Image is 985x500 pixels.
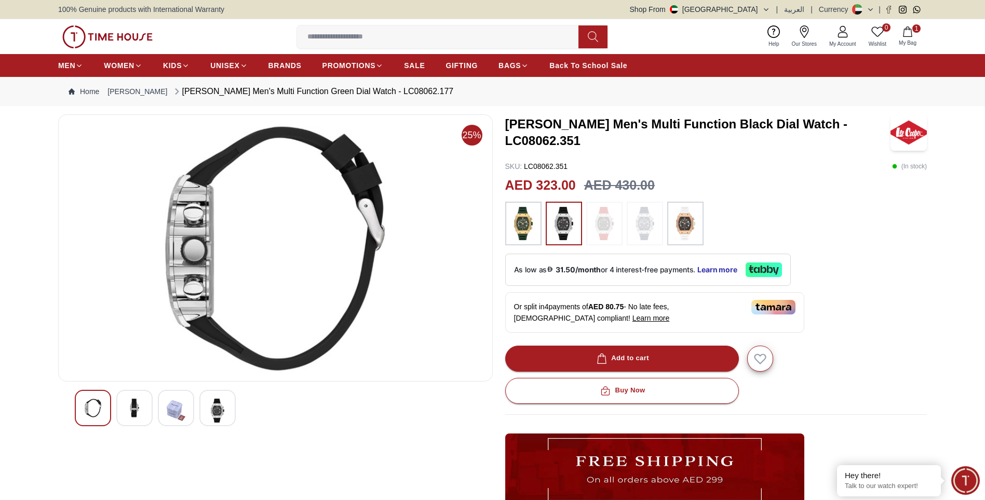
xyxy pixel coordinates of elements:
[890,114,927,151] img: Lee Cooper Men's Multi Function Black Dial Watch - LC08062.351
[505,292,804,333] div: Or split in 4 payments of - No late fees, [DEMOGRAPHIC_DATA] compliant!
[172,85,454,98] div: [PERSON_NAME] Men's Multi Function Green Dial Watch - LC08062.177
[208,399,227,423] img: Lee Cooper Men's Multi Function Green Dial Watch - LC08062.177
[67,123,484,373] img: Lee Cooper Men's Multi Function Green Dial Watch - LC08062.177
[210,60,239,71] span: UNISEX
[862,23,893,50] a: 0Wishlist
[784,4,804,15] button: العربية
[104,56,142,75] a: WOMEN
[510,207,536,240] img: ...
[895,39,921,47] span: My Bag
[104,60,134,71] span: WOMEN
[505,176,576,195] h2: AED 323.00
[549,60,627,71] span: Back To School Sale
[762,23,786,50] a: Help
[630,4,770,15] button: Shop From[GEOGRAPHIC_DATA]
[913,6,921,14] a: Whatsapp
[670,5,678,14] img: United Arab Emirates
[595,352,649,364] div: Add to cart
[591,207,617,240] img: ...
[549,56,627,75] a: Back To School Sale
[764,40,784,48] span: Help
[322,60,376,71] span: PROMOTIONS
[788,40,821,48] span: Our Stores
[167,399,185,423] img: Lee Cooper Men's Multi Function Green Dial Watch - LC08062.177
[882,23,890,32] span: 0
[58,77,927,106] nav: Breadcrumb
[163,60,182,71] span: KIDS
[598,385,645,397] div: Buy Now
[58,56,83,75] a: MEN
[505,161,568,172] p: LC08062.351
[84,399,102,417] img: Lee Cooper Men's Multi Function Green Dial Watch - LC08062.177
[268,56,302,75] a: BRANDS
[845,470,933,481] div: Hey there!
[865,40,890,48] span: Wishlist
[505,162,522,170] span: SKU :
[584,176,655,195] h3: AED 430.00
[210,56,247,75] a: UNISEX
[404,60,425,71] span: SALE
[268,60,302,71] span: BRANDS
[446,60,478,71] span: GIFTING
[505,378,739,404] button: Buy Now
[825,40,860,48] span: My Account
[845,482,933,491] p: Talk to our watch expert!
[62,25,153,48] img: ...
[632,314,670,322] span: Learn more
[632,207,658,240] img: ...
[322,56,384,75] a: PROMOTIONS
[446,56,478,75] a: GIFTING
[498,60,521,71] span: BAGS
[776,4,778,15] span: |
[811,4,813,15] span: |
[107,86,167,97] a: [PERSON_NAME]
[505,116,891,149] h3: [PERSON_NAME] Men's Multi Function Black Dial Watch - LC08062.351
[163,56,190,75] a: KIDS
[885,6,893,14] a: Facebook
[899,6,907,14] a: Instagram
[505,346,739,372] button: Add to cart
[125,399,144,417] img: Lee Cooper Men's Multi Function Green Dial Watch - LC08062.177
[462,125,482,146] span: 25%
[819,4,853,15] div: Currency
[892,161,927,172] p: ( In stock )
[786,23,823,50] a: Our Stores
[672,207,698,240] img: ...
[951,466,980,495] div: Chat Widget
[551,207,577,240] img: ...
[69,86,99,97] a: Home
[58,4,224,15] span: 100% Genuine products with International Warranty
[588,302,624,311] span: AED 80.75
[751,300,795,314] img: Tamara
[893,24,923,49] button: 1My Bag
[58,60,75,71] span: MEN
[404,56,425,75] a: SALE
[879,4,881,15] span: |
[912,24,921,33] span: 1
[498,56,529,75] a: BAGS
